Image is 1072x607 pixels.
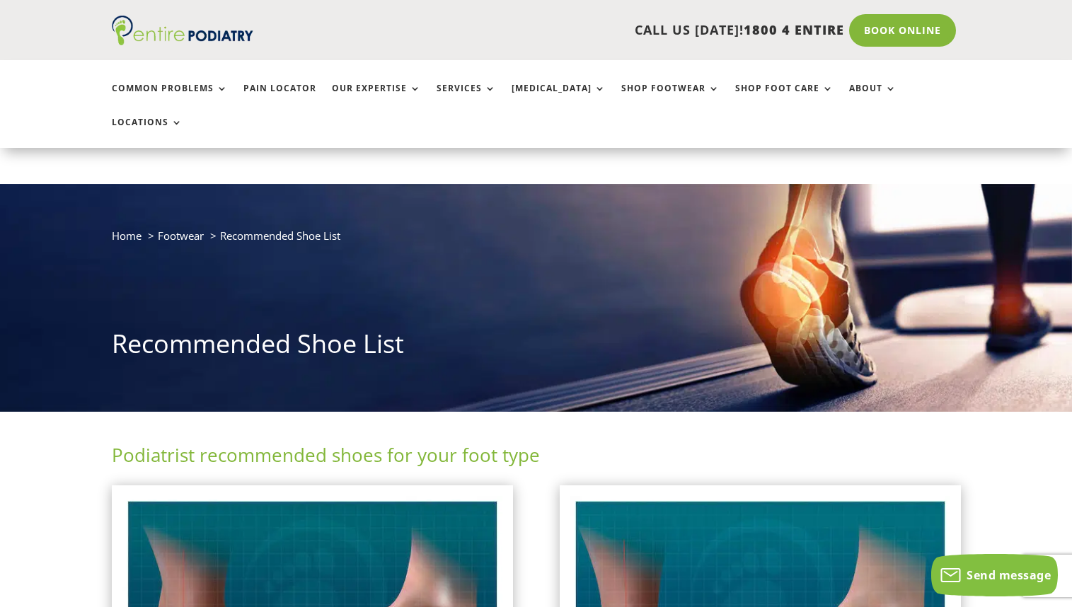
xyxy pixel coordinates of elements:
[931,554,1058,596] button: Send message
[308,21,844,40] p: CALL US [DATE]!
[967,567,1051,583] span: Send message
[621,83,720,114] a: Shop Footwear
[849,83,897,114] a: About
[112,442,961,475] h2: Podiatrist recommended shoes for your foot type
[332,83,421,114] a: Our Expertise
[735,83,834,114] a: Shop Foot Care
[512,83,606,114] a: [MEDICAL_DATA]
[112,229,142,243] a: Home
[112,117,183,148] a: Locations
[158,229,204,243] a: Footwear
[112,226,961,255] nav: breadcrumb
[744,21,844,38] span: 1800 4 ENTIRE
[849,14,956,47] a: Book Online
[243,83,316,114] a: Pain Locator
[112,83,228,114] a: Common Problems
[112,34,253,48] a: Entire Podiatry
[112,326,961,369] h1: Recommended Shoe List
[220,229,340,243] span: Recommended Shoe List
[112,16,253,45] img: logo (1)
[437,83,496,114] a: Services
